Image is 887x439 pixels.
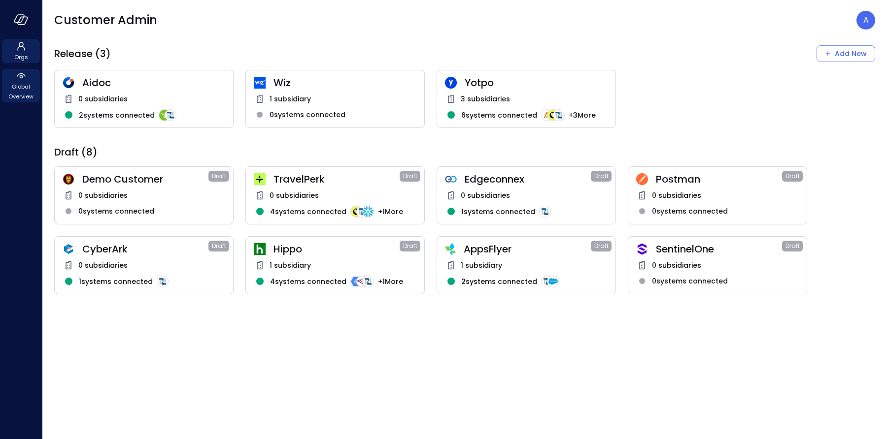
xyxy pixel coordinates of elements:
img: integration-logo [159,109,171,121]
img: zbmm8o9awxf8yv3ehdzf [445,243,456,255]
span: TravelPerk [273,173,400,186]
img: integration-logo [157,276,169,287]
img: cfcvbyzhwvtbhao628kj [254,77,266,89]
span: 3 subsidiaries [461,94,510,104]
span: Draft [212,241,226,251]
img: integration-logo [547,109,559,121]
span: Hippo [273,243,400,255]
div: Global Overview [2,69,40,102]
img: hddnet8eoxqedtuhlo6i [63,77,74,89]
span: Draft [594,171,609,181]
span: 1 subsidiary [270,260,311,271]
img: integration-logo [350,206,362,218]
div: Add New Organization [817,45,875,62]
img: integration-logo [362,206,374,218]
span: 0 subsidiaries [78,94,128,104]
img: integration-logo [539,206,551,218]
img: rosehlgmm5jjurozkspi [445,77,457,89]
span: 0 subsidiaries [652,260,701,271]
span: 6 systems connected [461,110,537,121]
span: Draft [403,241,417,251]
button: Add New [817,45,875,62]
span: Customer Admin [54,12,157,28]
span: 0 subsidiaries [461,190,510,201]
span: + 3 More [569,110,596,121]
span: 1 systems connected [461,206,535,217]
span: Draft [785,171,800,181]
span: Demo Customer [82,173,208,186]
span: 0 systems connected [78,206,154,217]
span: 0 systems connected [270,109,345,120]
img: integration-logo [553,109,565,121]
img: integration-logo [350,276,362,287]
span: Wiz [273,76,416,89]
span: Edgeconnex [465,173,591,186]
span: 2 systems connected [79,110,155,121]
img: oujisyhxiqy1h0xilnqx [636,243,648,255]
div: Add New [835,48,867,60]
span: Orgs [14,52,28,62]
img: scnakozdowacoarmaydw [63,173,74,185]
img: a5he5ildahzqx8n3jb8t [63,243,74,255]
span: Yotpo [465,76,608,89]
span: + 1 More [378,276,403,287]
span: Release (3) [54,47,111,60]
span: Draft [594,241,609,251]
span: 0 systems connected [652,276,728,286]
span: 0 subsidiaries [270,190,319,201]
span: 1 systems connected [79,276,153,287]
span: Draft [212,171,226,181]
img: integration-logo [541,109,553,121]
span: 0 subsidiaries [652,190,701,201]
span: AppsFlyer [464,243,591,255]
span: CyberArk [82,243,208,255]
span: SentinelOne [656,243,782,255]
img: integration-logo [165,109,176,121]
span: Aidoc [82,76,225,89]
img: integration-logo [356,206,368,218]
span: 1 subsidiary [461,260,502,271]
span: 0 subsidiaries [78,190,128,201]
img: integration-logo [362,276,374,287]
div: Orgs [2,39,40,63]
img: euz2wel6fvrjeyhjwgr9 [254,173,266,185]
span: Draft (8) [54,146,98,158]
span: 0 subsidiaries [78,260,128,271]
img: integration-logo [547,276,559,287]
img: ynjrjpaiymlkbkxtflmu [254,243,266,255]
span: 1 subsidiary [270,94,311,104]
span: Postman [656,173,782,186]
span: Global Overview [6,82,36,101]
img: integration-logo [541,276,553,287]
span: Draft [785,241,800,251]
span: + 1 More [378,206,403,217]
span: 4 systems connected [270,206,346,217]
span: 4 systems connected [270,276,346,287]
span: Draft [403,171,417,181]
img: gkfkl11jtdpupy4uruhy [445,173,457,185]
img: integration-logo [356,276,368,287]
div: Avi Brandwain [856,11,875,30]
p: A [863,14,869,26]
span: 0 systems connected [652,206,728,217]
img: t2hojgg0dluj8wcjhofe [636,173,648,185]
span: 2 systems connected [461,276,537,287]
